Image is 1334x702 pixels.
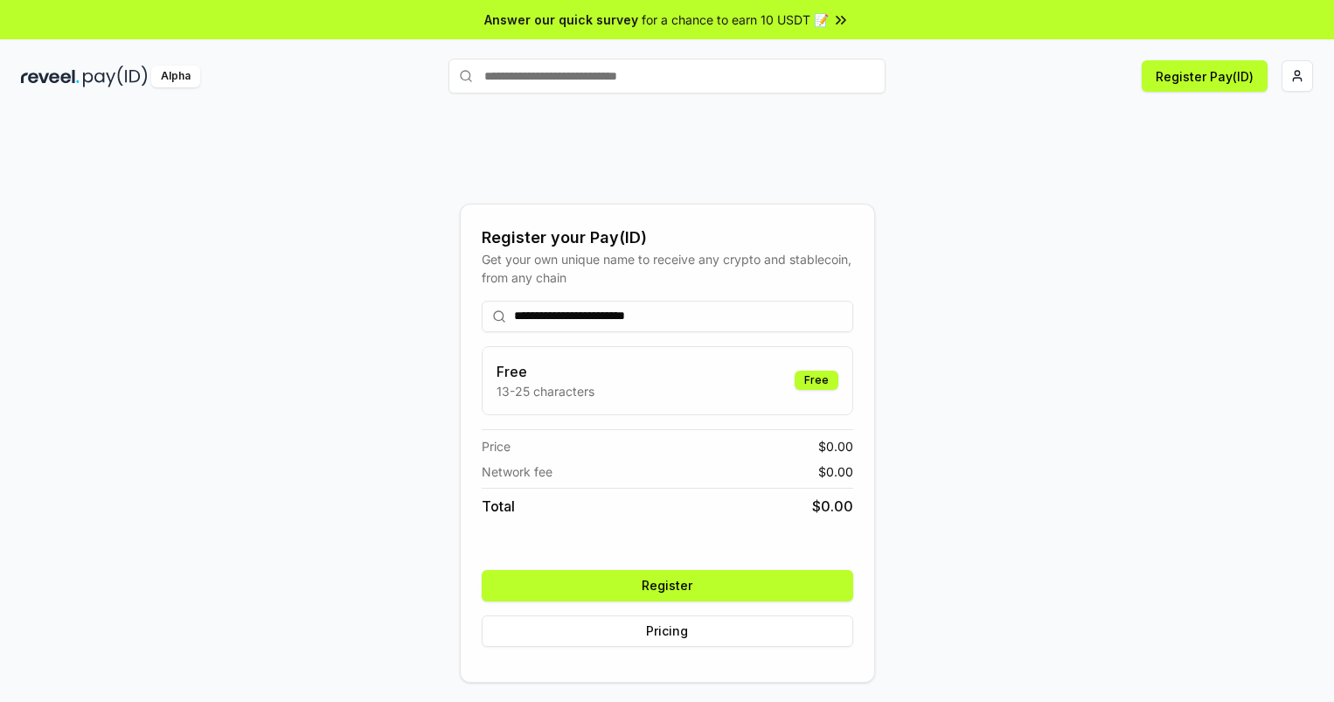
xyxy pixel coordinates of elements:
[482,462,552,481] span: Network fee
[482,226,853,250] div: Register your Pay(ID)
[1142,60,1268,92] button: Register Pay(ID)
[795,371,838,390] div: Free
[482,250,853,287] div: Get your own unique name to receive any crypto and stablecoin, from any chain
[484,10,638,29] span: Answer our quick survey
[482,615,853,647] button: Pricing
[482,496,515,517] span: Total
[497,382,594,400] p: 13-25 characters
[151,66,200,87] div: Alpha
[482,570,853,601] button: Register
[497,361,594,382] h3: Free
[482,437,511,455] span: Price
[818,462,853,481] span: $ 0.00
[818,437,853,455] span: $ 0.00
[83,66,148,87] img: pay_id
[642,10,829,29] span: for a chance to earn 10 USDT 📝
[812,496,853,517] span: $ 0.00
[21,66,80,87] img: reveel_dark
